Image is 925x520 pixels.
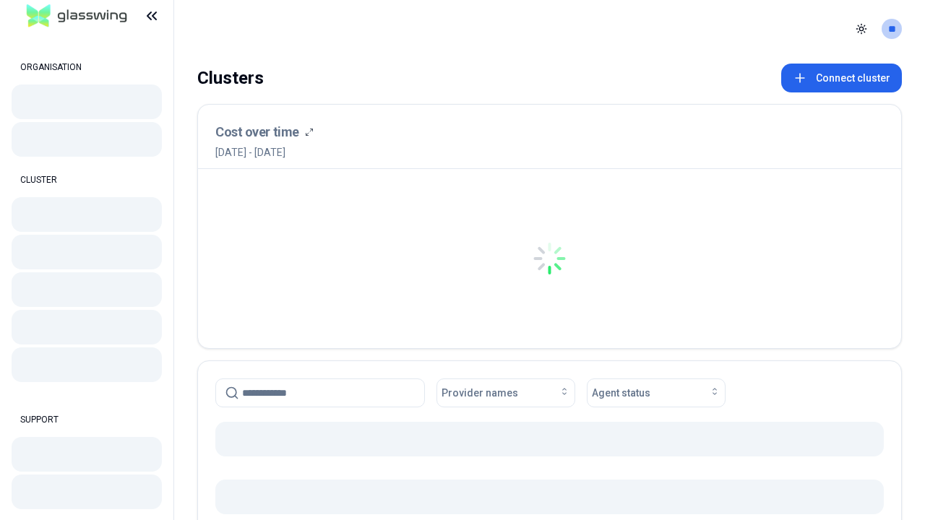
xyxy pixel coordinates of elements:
h3: Cost over time [215,122,299,142]
div: Clusters [197,64,264,92]
div: ORGANISATION [12,53,162,82]
div: SUPPORT [12,405,162,434]
button: Agent status [587,378,726,407]
span: [DATE] - [DATE] [215,145,314,160]
button: Connect cluster [781,64,902,92]
button: Provider names [436,378,575,407]
div: CLUSTER [12,165,162,194]
span: Agent status [592,386,650,400]
span: Provider names [442,386,518,400]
